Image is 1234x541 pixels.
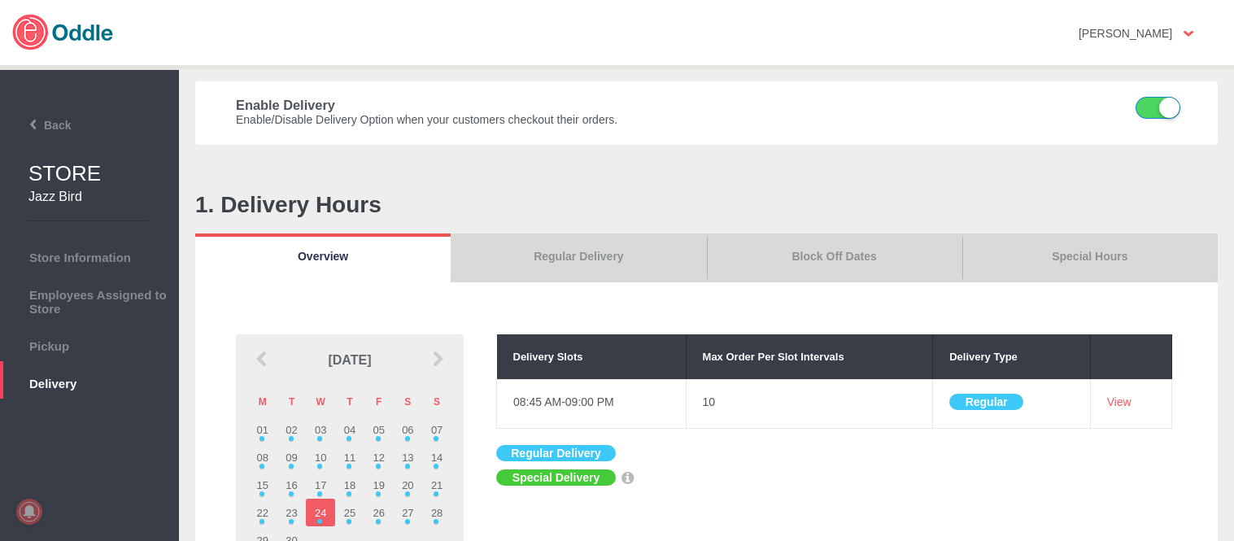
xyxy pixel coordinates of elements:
[248,443,277,471] td: 08
[306,471,335,499] td: 17
[236,98,942,113] h3: Enable Delivery
[422,471,451,499] td: 21
[277,499,307,526] td: 23
[277,443,307,471] td: 09
[335,443,364,471] td: 11
[933,334,1090,379] th: Delivery Type
[8,335,171,353] span: Pickup
[707,233,962,282] a: Block Off Dates
[236,113,942,126] h4: Enable/Disable Delivery Option when your customers checkout their orders.
[422,388,451,416] th: S
[1079,27,1172,40] strong: [PERSON_NAME]
[497,380,687,429] td: 08:45 AM-09:00 PM
[306,499,335,526] td: 24
[254,351,270,367] img: prev_arrow.png
[306,416,335,443] td: 03
[430,351,446,367] img: next_arrow.png
[248,416,277,443] td: 01
[8,284,171,316] span: Employees Assigned to Store
[394,443,423,471] td: 13
[686,380,933,429] td: 10
[8,373,171,390] span: Delivery
[6,119,71,132] span: Back
[497,334,687,379] th: Delivery Slots
[394,416,423,443] td: 06
[394,471,423,499] td: 20
[277,416,307,443] td: 02
[1184,31,1193,37] img: user-option-arrow.png
[949,394,1023,410] button: Regular
[276,334,424,386] td: [DATE]
[451,233,706,282] a: Regular Delivery
[364,388,394,416] th: F
[686,334,933,379] th: Max Order Per Slot Intervals
[195,233,451,282] a: Overview
[248,471,277,499] td: 15
[1107,395,1132,408] a: View
[422,443,451,471] td: 14
[496,469,616,486] button: Special Delivery
[394,388,423,416] th: S
[962,233,1218,282] a: Special Hours
[28,161,179,186] h1: STORE
[335,471,364,499] td: 18
[422,499,451,526] td: 28
[195,192,1218,218] h1: 1. Delivery Hours
[496,445,616,461] button: Regular Delivery
[394,499,423,526] td: 27
[277,388,307,416] th: T
[28,190,155,204] h2: Jazz Bird
[248,499,277,526] td: 22
[335,388,364,416] th: T
[364,443,394,471] td: 12
[248,388,277,416] th: M
[335,499,364,526] td: 25
[335,416,364,443] td: 04
[306,388,335,416] th: W
[277,471,307,499] td: 16
[306,443,335,471] td: 10
[364,471,394,499] td: 19
[8,247,171,264] span: Store Information
[422,416,451,443] td: 07
[364,499,394,526] td: 26
[364,416,394,443] td: 05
